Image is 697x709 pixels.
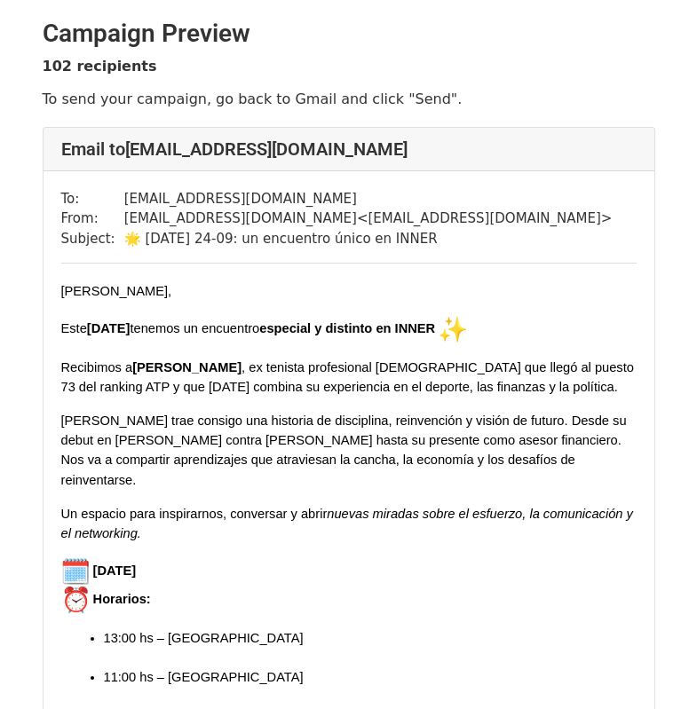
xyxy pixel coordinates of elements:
img: ✨ [439,315,467,343]
span: especial y distinto en INNER [259,321,435,335]
td: [EMAIL_ADDRESS][DOMAIN_NAME] < [EMAIL_ADDRESS][DOMAIN_NAME] > [124,209,613,229]
span: Un espacio para inspirarnos, conversar y abrir [61,507,328,521]
span: Recibimos a [61,360,133,374]
span: Horarios: [93,592,151,606]
span: [PERSON_NAME] trae consigo una historia de disciplina, reinvención y visión de futuro. Desde su d... [61,414,630,486]
span: [DATE] [93,563,137,578]
h4: Email to [EMAIL_ADDRESS][DOMAIN_NAME] [61,138,637,160]
td: Subject: [61,229,124,249]
strong: 102 recipients [43,58,157,75]
td: From: [61,209,124,229]
span: , ex tenista profesional [DEMOGRAPHIC_DATA] que llegó al puesto 73 del ranking ATP y que [DATE] c... [61,360,638,394]
img: ⏰ [61,586,90,614]
td: [EMAIL_ADDRESS][DOMAIN_NAME] [124,189,613,209]
span: [DATE] [87,321,131,335]
span: [PERSON_NAME], [61,284,172,298]
span: 11:00 hs – [GEOGRAPHIC_DATA] [104,670,304,684]
span: Este [61,321,87,335]
span: tenemos un encuentro [130,321,259,335]
span: nuevas miradas sobre el esfuerzo, la comunicación y el networking. [61,507,637,540]
p: To send your campaign, go back to Gmail and click "Send". [43,90,655,108]
td: To: [61,189,124,209]
span: [PERSON_NAME] [132,360,242,374]
span: 13:00 hs – [GEOGRAPHIC_DATA] [104,631,304,645]
h2: Campaign Preview [43,19,655,49]
td: 🌟 [DATE] 24-09: un encuentro único en INNER [124,229,613,249]
img: 🗓 [61,557,90,586]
